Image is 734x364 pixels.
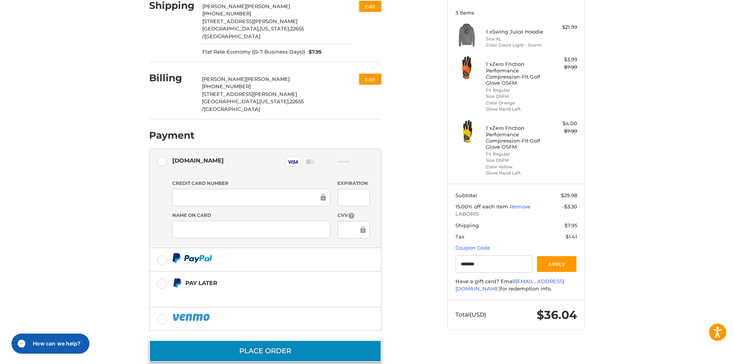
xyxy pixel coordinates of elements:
span: $7.95 [305,48,322,56]
h4: 1 x Zero Friction Performance Compression-Fit Golf Glove OSFM [486,125,545,150]
h4: 1 x Zero Friction Performance Compression-Fit Golf Glove OSFM [486,61,545,86]
li: Glove Hand Left [486,106,545,112]
div: [DOMAIN_NAME] [172,154,224,167]
span: [GEOGRAPHIC_DATA], [202,25,260,32]
span: [STREET_ADDRESS][PERSON_NAME] [202,91,297,97]
span: [PHONE_NUMBER] [202,10,251,17]
span: Subtotal [455,192,477,198]
span: $36.04 [537,308,577,322]
img: PayPal icon [172,312,212,322]
span: [PERSON_NAME] [246,3,290,9]
li: Color Yellow [486,164,545,170]
span: [US_STATE], [260,25,290,32]
span: [PHONE_NUMBER] [202,83,251,89]
div: $7.99 [547,64,577,71]
li: Color Orange [486,100,545,106]
button: Apply [536,255,577,273]
span: $7.95 [564,222,577,228]
li: Size OSFM [486,93,545,100]
li: Size OSFM [486,157,545,164]
span: [PERSON_NAME] [202,3,246,9]
h3: 3 Items [455,10,577,16]
span: Tax [455,233,464,240]
li: Glove Hand Left [486,170,545,176]
span: Shipping [455,222,479,228]
label: Expiration [338,180,370,187]
li: Fit Regular [486,87,545,94]
span: [STREET_ADDRESS][PERSON_NAME] [202,18,297,24]
li: Color Coors Light - Storm [486,42,545,49]
a: Remove [510,203,531,210]
span: Total (USD) [455,311,486,318]
label: Credit Card Number [172,180,330,187]
label: CVV [338,212,370,219]
input: Gift Certificate or Coupon Code [455,255,533,273]
span: [GEOGRAPHIC_DATA] [204,33,260,39]
span: [GEOGRAPHIC_DATA], [202,98,259,104]
div: $7.99 [547,127,577,135]
iframe: PayPal Message 1 [172,291,333,298]
button: Edit [359,1,381,12]
iframe: Gorgias live chat messenger [8,331,92,356]
span: Flat Rate Economy ((5-7 Business Days)) [202,48,305,56]
span: LABOR15 [455,210,577,218]
div: Pay Later [185,277,333,289]
button: Place Order [149,340,381,362]
img: PayPal icon [172,253,212,263]
h4: 1 x Swing Juice Hoodie [486,29,545,35]
label: Name on Card [172,212,330,219]
span: $1.41 [566,233,577,240]
div: $4.00 [547,120,577,127]
div: $3.99 [547,56,577,64]
h2: Payment [149,129,195,141]
span: [PERSON_NAME] [202,76,246,82]
span: [US_STATE], [259,98,290,104]
span: [PERSON_NAME] [246,76,290,82]
h2: Billing [149,72,194,84]
span: 22655 / [202,25,304,39]
button: Edit [359,74,381,85]
img: Pay Later icon [172,278,182,288]
span: [GEOGRAPHIC_DATA] [204,106,260,112]
iframe: Google Customer Reviews [670,343,734,364]
span: $29.98 [561,192,577,198]
span: 22655 / [202,98,304,112]
span: 15.00% off each item [455,203,510,210]
a: Coupon Code [455,245,490,251]
li: Size XL [486,36,545,42]
div: Have a gift card? Email for redemption info. [455,278,577,293]
div: $21.99 [547,23,577,31]
span: -$3.30 [562,203,577,210]
li: Fit Regular [486,151,545,158]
